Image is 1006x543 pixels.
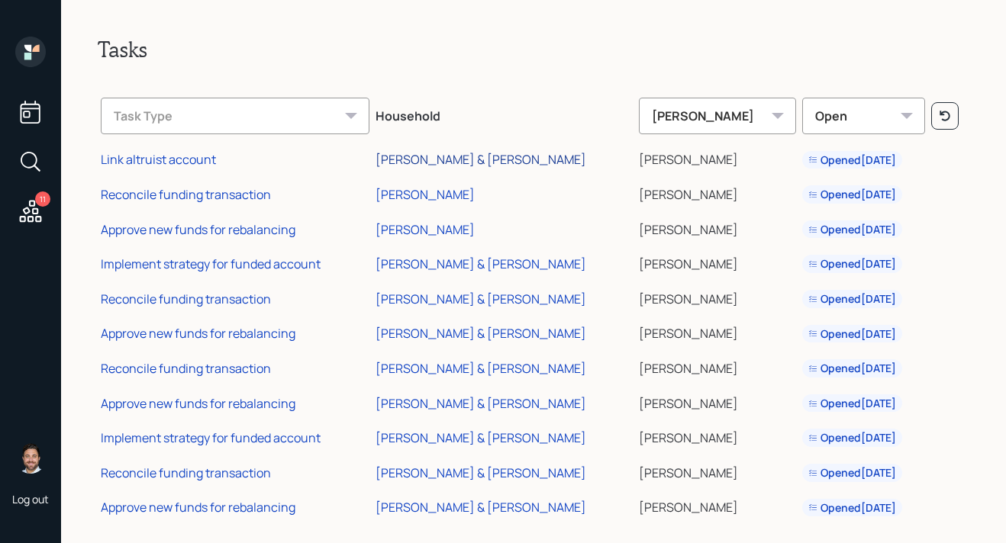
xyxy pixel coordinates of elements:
[101,291,271,307] div: Reconcile funding transaction
[808,153,896,168] div: Opened [DATE]
[636,349,799,384] td: [PERSON_NAME]
[376,186,475,203] div: [PERSON_NAME]
[802,98,925,134] div: Open
[808,465,896,480] div: Opened [DATE]
[376,429,586,446] div: [PERSON_NAME] & [PERSON_NAME]
[639,98,796,134] div: [PERSON_NAME]
[376,255,586,272] div: [PERSON_NAME] & [PERSON_NAME]
[101,395,295,412] div: Approve new funds for rebalancing
[101,360,271,377] div: Reconcile funding transaction
[808,326,896,342] div: Opened [DATE]
[376,221,475,238] div: [PERSON_NAME]
[12,492,49,506] div: Log out
[636,140,799,175] td: [PERSON_NAME]
[636,314,799,349] td: [PERSON_NAME]
[376,395,586,412] div: [PERSON_NAME] & [PERSON_NAME]
[376,291,586,307] div: [PERSON_NAME] & [PERSON_NAME]
[376,499,586,516] div: [PERSON_NAME] & [PERSON_NAME]
[101,98,369,134] div: Task Type
[808,500,896,516] div: Opened [DATE]
[808,256,896,271] div: Opened [DATE]
[101,429,321,446] div: Implement strategy for funded account
[636,210,799,245] td: [PERSON_NAME]
[808,222,896,237] div: Opened [DATE]
[101,464,271,481] div: Reconcile funding transaction
[372,87,636,140] th: Household
[808,187,896,202] div: Opened [DATE]
[636,279,799,314] td: [PERSON_NAME]
[636,384,799,419] td: [PERSON_NAME]
[101,151,216,168] div: Link altruist account
[636,488,799,523] td: [PERSON_NAME]
[376,360,586,377] div: [PERSON_NAME] & [PERSON_NAME]
[101,325,295,342] div: Approve new funds for rebalancing
[808,291,896,307] div: Opened [DATE]
[636,175,799,210] td: [PERSON_NAME]
[101,499,295,516] div: Approve new funds for rebalancing
[101,186,271,203] div: Reconcile funding transaction
[636,418,799,453] td: [PERSON_NAME]
[636,453,799,488] td: [PERSON_NAME]
[376,325,586,342] div: [PERSON_NAME] & [PERSON_NAME]
[98,37,969,63] h2: Tasks
[376,464,586,481] div: [PERSON_NAME] & [PERSON_NAME]
[101,221,295,238] div: Approve new funds for rebalancing
[35,191,50,207] div: 11
[376,151,586,168] div: [PERSON_NAME] & [PERSON_NAME]
[15,443,46,474] img: michael-russo-headshot.png
[101,255,321,272] div: Implement strategy for funded account
[808,396,896,411] div: Opened [DATE]
[808,361,896,376] div: Opened [DATE]
[808,430,896,445] div: Opened [DATE]
[636,244,799,279] td: [PERSON_NAME]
